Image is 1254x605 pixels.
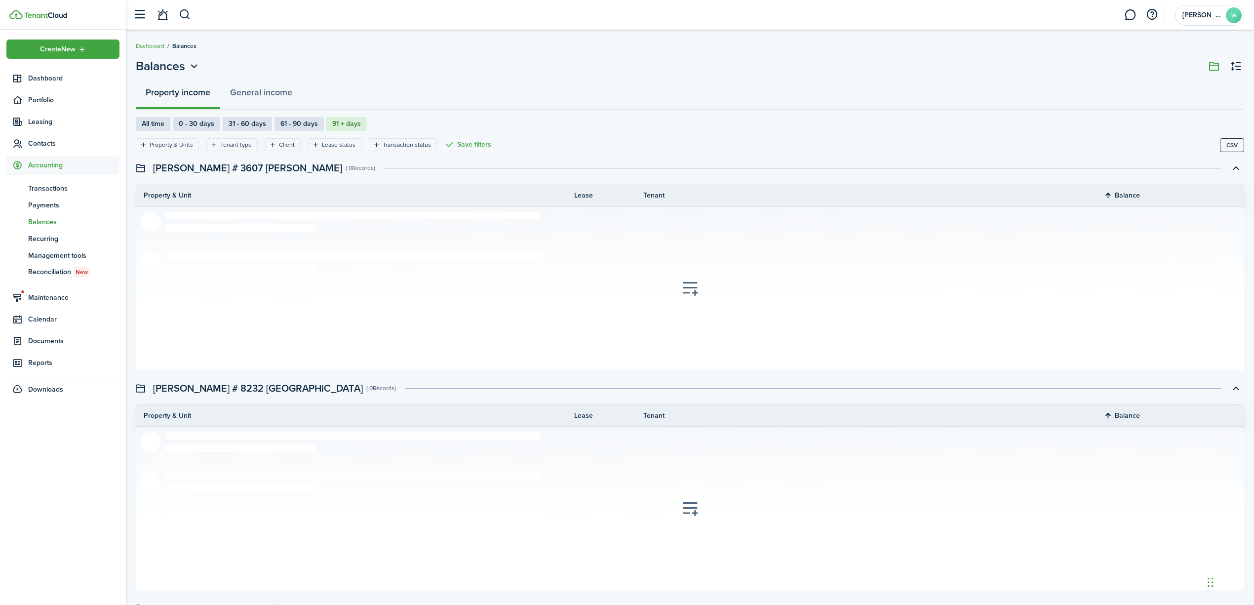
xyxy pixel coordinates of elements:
[366,384,396,393] swimlane-subtitle: ( 0 Records )
[383,140,431,149] filter-tag-label: Transaction status
[220,140,252,149] filter-tag-label: Tenant type
[28,160,119,170] span: Accounting
[136,410,574,421] th: Property & Unit
[153,2,172,28] a: Notifications
[136,57,200,75] button: Balances
[279,140,295,149] filter-tag-label: Client
[1143,6,1160,23] button: Open resource center
[6,40,119,59] button: Open menu
[326,117,367,131] label: 91 + days
[1104,189,1155,201] th: Sort
[28,250,119,261] span: Management tools
[28,217,119,227] span: Balances
[9,10,23,19] img: TenantCloud
[322,140,355,149] filter-tag-label: Lease status
[136,138,199,151] filter-tag: Open filter
[179,6,191,23] button: Search
[1182,12,1222,19] span: William
[28,95,119,105] span: Portfolio
[136,117,170,131] label: All time
[6,69,119,88] a: Dashboard
[28,292,119,303] span: Maintenance
[130,5,149,24] button: Open sidebar
[6,247,119,264] a: Management tools
[76,268,88,277] span: New
[136,404,1244,590] swimlane-body: Toggle accordion
[6,213,119,230] a: Balances
[153,381,363,396] swimlane-title: [PERSON_NAME] # 8232 [GEOGRAPHIC_DATA]
[6,180,119,197] a: Transactions
[206,138,258,151] filter-tag: Open filter
[24,12,67,18] img: TenantCloud
[574,410,643,421] th: Lease
[1104,409,1155,421] th: Sort
[136,190,574,201] th: Property & Unit
[220,80,302,110] button: General income
[28,234,119,244] span: Recurring
[6,264,119,281] a: ReconciliationNew
[265,138,301,151] filter-tag: Open filter
[136,57,200,75] button: Open menu
[150,140,193,149] filter-tag-label: Property & Units
[136,57,185,75] span: Balances
[444,138,491,151] button: Save filters
[40,46,76,53] span: Create New
[28,314,119,324] span: Calendar
[136,184,1244,370] swimlane-body: Toggle accordion
[643,190,1081,201] th: Tenant
[1121,2,1139,28] a: Messaging
[274,117,324,131] label: 61 - 90 days
[574,190,643,201] th: Lease
[643,410,1081,421] th: Tenant
[172,41,196,50] span: Balances
[1226,7,1242,23] avatar-text: W
[1227,380,1244,397] button: Toggle accordion
[136,41,164,50] a: Dashboard
[153,161,342,175] swimlane-title: [PERSON_NAME] # 3607 [PERSON_NAME]
[1220,138,1244,152] button: CSV
[28,138,119,149] span: Contacts
[346,163,375,172] swimlane-subtitle: ( 0 Records )
[28,183,119,194] span: Transactions
[1208,567,1214,597] div: Drag
[1205,558,1254,605] iframe: Chat Widget
[28,200,119,210] span: Payments
[6,353,119,372] a: Reports
[28,358,119,368] span: Reports
[1227,160,1244,176] button: Toggle accordion
[6,230,119,247] a: Recurring
[223,117,272,131] label: 31 - 60 days
[28,73,119,83] span: Dashboard
[28,384,63,395] span: Downloads
[308,138,361,151] filter-tag: Open filter
[28,117,119,127] span: Leasing
[6,197,119,213] a: Payments
[28,267,119,278] span: Reconciliation
[369,138,437,151] filter-tag: Open filter
[173,117,220,131] label: 0 - 30 days
[28,336,119,346] span: Documents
